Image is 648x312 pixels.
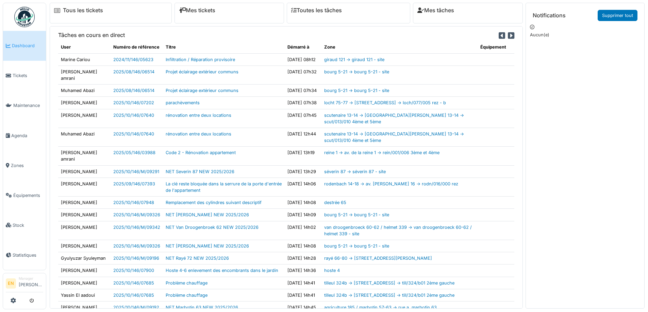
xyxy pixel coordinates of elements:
[324,212,389,217] a: bourg 5-21 -> bourg 5-21 - site
[324,150,439,155] a: reine 1 -> av. de la reine 1 -> rein/001/006 3ème et 4ème
[166,268,278,273] a: Hoste 4-6 enlevement des encombrants dans le jardin
[3,31,46,61] a: Dashboard
[113,150,155,155] a: 2025/05/146/03988
[113,113,154,118] a: 2025/10/146/07640
[285,178,321,196] td: [DATE] 14h06
[111,41,163,53] th: Numéro de référence
[166,57,235,62] a: Infiltration / Réparation provisoire
[11,132,43,139] span: Agenda
[179,7,215,14] a: Mes tickets
[324,200,346,205] a: destrée 65
[324,293,454,298] a: tilleul 324b -> [STREET_ADDRESS] -> till/324/b01 2ème gauche
[166,169,234,174] a: NET Severin 87 NEW 2025/2026
[324,113,464,124] a: scutenaire 13-14 -> [GEOGRAPHIC_DATA][PERSON_NAME] 13-14 -> scut/013/010 4ème et 5ème
[166,256,229,261] a: NET Rayé 72 NEW 2025/2026
[166,181,282,193] a: La clé reste bloquée dans la serrure de la porte d'entrée de l'appartement
[113,169,159,174] a: 2025/10/146/M/09291
[6,278,16,289] li: EN
[285,264,321,277] td: [DATE] 14h36
[58,289,111,301] td: Yassin El aadoui
[58,85,111,97] td: Muhamed Abazi
[324,100,446,105] a: locht 75-77 -> [STREET_ADDRESS] -> loch/077/005 rez - b
[285,289,321,301] td: [DATE] 14h41
[13,72,43,79] span: Tickets
[321,41,478,53] th: Zone
[58,264,111,277] td: [PERSON_NAME]
[13,102,43,109] span: Maintenance
[324,88,389,93] a: bourg 5-21 -> bourg 5-21 - site
[285,97,321,109] td: [DATE] 07h38
[58,32,125,38] h6: Tâches en cours en direct
[324,181,458,186] a: rodenbach 14-18 -> av. [PERSON_NAME] 16 -> rodn/016/000 rez
[58,221,111,240] td: [PERSON_NAME]
[113,181,155,186] a: 2025/09/146/07393
[285,109,321,128] td: [DATE] 07h45
[3,91,46,121] a: Maintenance
[166,88,238,93] a: Projet éclairage extérieur communs
[58,252,111,264] td: Gyulyuzar Syuleyman
[324,69,389,74] a: bourg 5-21 -> bourg 5-21 - site
[61,44,71,50] span: translation missing: fr.shared.user
[58,209,111,221] td: [PERSON_NAME]
[113,131,154,136] a: 2025/10/146/07640
[324,57,384,62] a: giraud 121 -> giraud 121 - site
[324,256,432,261] a: rayé 66-80 -> [STREET_ADDRESS][PERSON_NAME]
[166,200,262,205] a: Remplacement des cylindres suivant descriptif
[285,53,321,66] td: [DATE] 08h12
[285,197,321,209] td: [DATE] 14h08
[58,197,111,209] td: [PERSON_NAME]
[3,150,46,180] a: Zones
[285,66,321,84] td: [DATE] 07h32
[13,192,43,199] span: Équipements
[478,41,514,53] th: Équipement
[166,280,207,286] a: Problème chauffage
[166,293,207,298] a: Problème chauffage
[291,7,342,14] a: Toutes les tâches
[166,212,249,217] a: NET [PERSON_NAME] NEW 2025/2026
[14,7,35,27] img: Badge_color-CXgf-gQk.svg
[285,277,321,289] td: [DATE] 14h41
[3,61,46,91] a: Tickets
[530,32,640,38] p: Aucun(e)
[13,252,43,258] span: Statistiques
[285,221,321,240] td: [DATE] 14h02
[113,305,159,310] a: 2025/10/146/M/09192
[113,88,154,93] a: 2025/08/146/06514
[324,225,472,236] a: van droogenbroeck 60-62 / helmet 339 -> van droogenbroeck 60-62 / helmet 339 - site
[63,7,103,14] a: Tous les tickets
[113,57,153,62] a: 2024/11/146/05623
[113,212,160,217] a: 2025/10/146/M/09326
[324,131,464,143] a: scutenaire 13-14 -> [GEOGRAPHIC_DATA][PERSON_NAME] 13-14 -> scut/013/010 4ème et 5ème
[12,42,43,49] span: Dashboard
[285,209,321,221] td: [DATE] 14h09
[324,305,437,310] a: agriculture 185 / marbotin 57-63 -> rue a. marbotin 63
[19,276,43,281] div: Manager
[166,69,238,74] a: Projet éclairage extérieur communs
[324,280,454,286] a: tilleul 324b -> [STREET_ADDRESS] -> till/324/b01 2ème gauche
[163,41,285,53] th: Titre
[58,109,111,128] td: [PERSON_NAME]
[58,53,111,66] td: Marine Cariou
[58,97,111,109] td: [PERSON_NAME]
[324,243,389,249] a: bourg 5-21 -> bourg 5-21 - site
[58,128,111,146] td: Muhamed Abazi
[113,268,154,273] a: 2025/10/146/07900
[166,305,238,310] a: NET Marbotin 63 NEW 2025/2026
[113,225,160,230] a: 2025/10/146/M/09342
[166,100,200,105] a: parachèvements
[13,222,43,228] span: Stock
[19,276,43,291] li: [PERSON_NAME]
[6,276,43,292] a: EN Manager[PERSON_NAME]
[166,243,249,249] a: NET [PERSON_NAME] NEW 2025/2026
[285,147,321,165] td: [DATE] 13h19
[3,121,46,150] a: Agenda
[58,178,111,196] td: [PERSON_NAME]
[324,268,340,273] a: hoste 4
[58,147,111,165] td: [PERSON_NAME] amrani
[285,128,321,146] td: [DATE] 12h44
[598,10,637,21] a: Supprimer tout
[113,293,154,298] a: 2025/10/146/07685
[285,85,321,97] td: [DATE] 07h34
[58,165,111,178] td: [PERSON_NAME]
[3,210,46,240] a: Stock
